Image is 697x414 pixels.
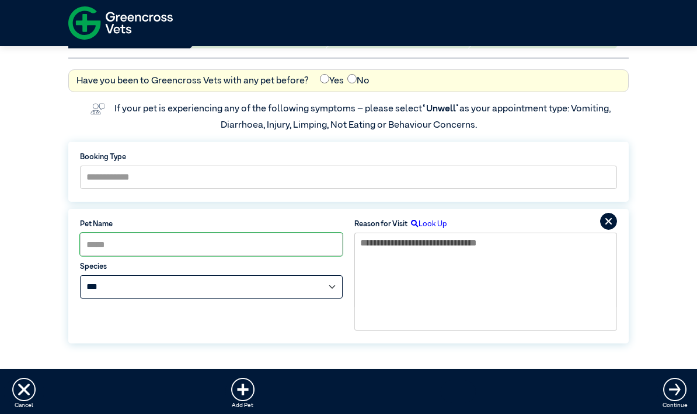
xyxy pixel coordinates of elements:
[347,74,370,88] label: No
[86,100,109,118] img: vet
[114,104,612,130] label: If your pet is experiencing any of the following symptoms – please select as your appointment typ...
[80,261,343,272] label: Species
[80,219,343,230] label: Pet Name
[76,74,309,88] label: Have you been to Greencross Vets with any pet before?
[320,74,329,83] input: Yes
[80,152,617,163] label: Booking Type
[347,74,357,83] input: No
[320,74,344,88] label: Yes
[407,219,447,230] label: Look Up
[354,219,407,230] label: Reason for Visit
[68,3,173,43] img: f-logo
[422,104,459,114] span: “Unwell”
